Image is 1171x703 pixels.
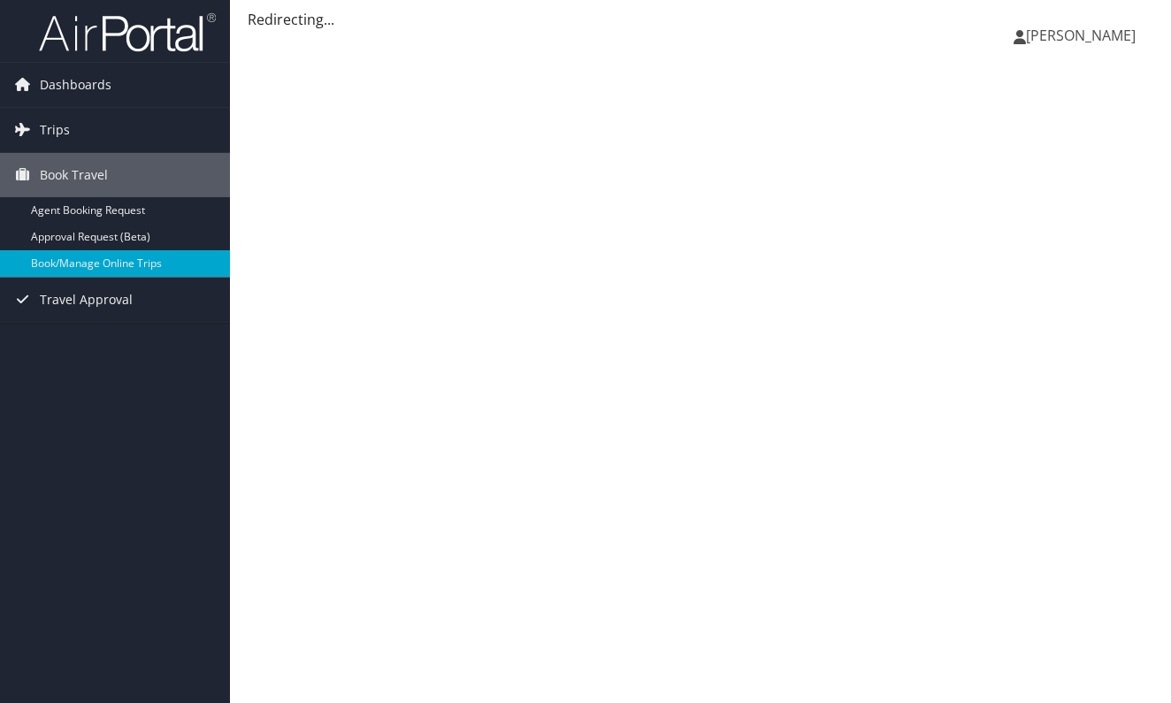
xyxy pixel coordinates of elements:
[40,108,70,152] span: Trips
[39,11,216,53] img: airportal-logo.png
[40,278,133,322] span: Travel Approval
[40,63,111,107] span: Dashboards
[1026,26,1136,45] span: [PERSON_NAME]
[1014,9,1153,62] a: [PERSON_NAME]
[248,9,1153,30] div: Redirecting...
[40,153,108,197] span: Book Travel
